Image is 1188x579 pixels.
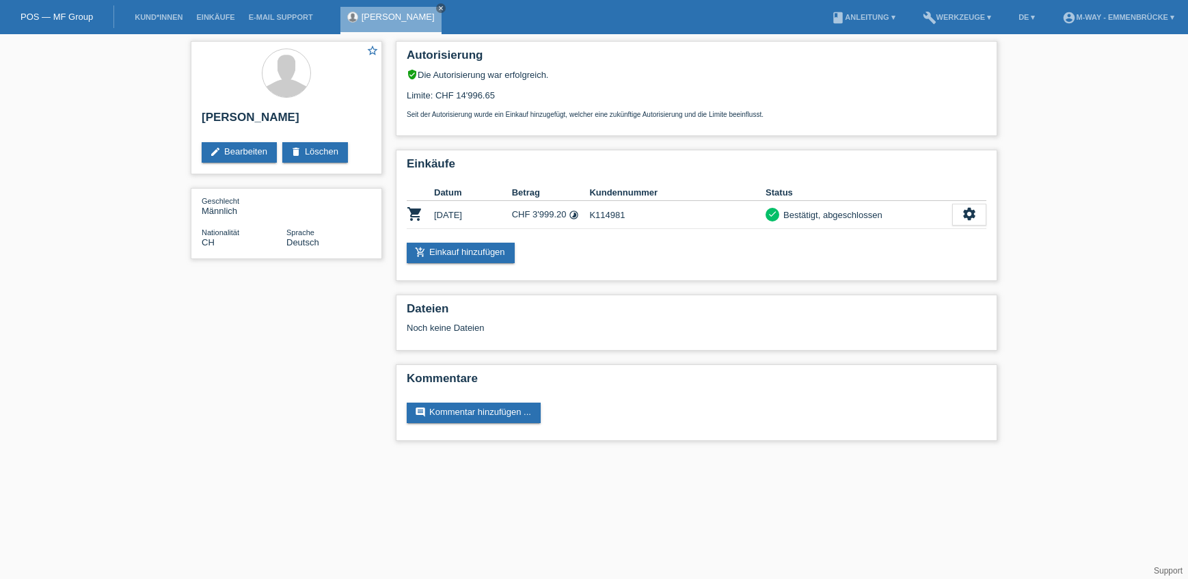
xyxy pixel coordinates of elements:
[512,185,590,201] th: Betrag
[366,44,379,59] a: star_border
[407,372,986,392] h2: Kommentare
[407,302,986,323] h2: Dateien
[202,142,277,163] a: editBearbeiten
[407,157,986,178] h2: Einkäufe
[407,243,515,263] a: add_shopping_cartEinkauf hinzufügen
[286,237,319,247] span: Deutsch
[512,201,590,229] td: CHF 3'999.20
[291,146,301,157] i: delete
[962,206,977,221] i: settings
[916,13,999,21] a: buildWerkzeuge ▾
[569,210,579,220] i: 24 Raten
[407,323,824,333] div: Noch keine Dateien
[923,11,936,25] i: build
[128,13,189,21] a: Kund*innen
[768,209,777,219] i: check
[286,228,314,237] span: Sprache
[202,228,239,237] span: Nationalität
[1012,13,1042,21] a: DE ▾
[407,111,986,118] p: Seit der Autorisierung wurde ein Einkauf hinzugefügt, welcher eine zukünftige Autorisierung und d...
[407,206,423,222] i: POSP00026388
[362,12,435,22] a: [PERSON_NAME]
[407,69,418,80] i: verified_user
[766,185,952,201] th: Status
[831,11,845,25] i: book
[589,201,766,229] td: K114981
[202,111,371,131] h2: [PERSON_NAME]
[242,13,320,21] a: E-Mail Support
[407,403,541,423] a: commentKommentar hinzufügen ...
[824,13,902,21] a: bookAnleitung ▾
[202,196,286,216] div: Männlich
[415,247,426,258] i: add_shopping_cart
[210,146,221,157] i: edit
[407,80,986,118] div: Limite: CHF 14'996.65
[1154,566,1183,576] a: Support
[407,69,986,80] div: Die Autorisierung war erfolgreich.
[436,3,446,13] a: close
[282,142,348,163] a: deleteLöschen
[407,49,986,69] h2: Autorisierung
[202,197,239,205] span: Geschlecht
[779,208,882,222] div: Bestätigt, abgeschlossen
[434,185,512,201] th: Datum
[1062,11,1076,25] i: account_circle
[437,5,444,12] i: close
[366,44,379,57] i: star_border
[1055,13,1181,21] a: account_circlem-way - Emmenbrücke ▾
[202,237,215,247] span: Schweiz
[434,201,512,229] td: [DATE]
[415,407,426,418] i: comment
[589,185,766,201] th: Kundennummer
[189,13,241,21] a: Einkäufe
[21,12,93,22] a: POS — MF Group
